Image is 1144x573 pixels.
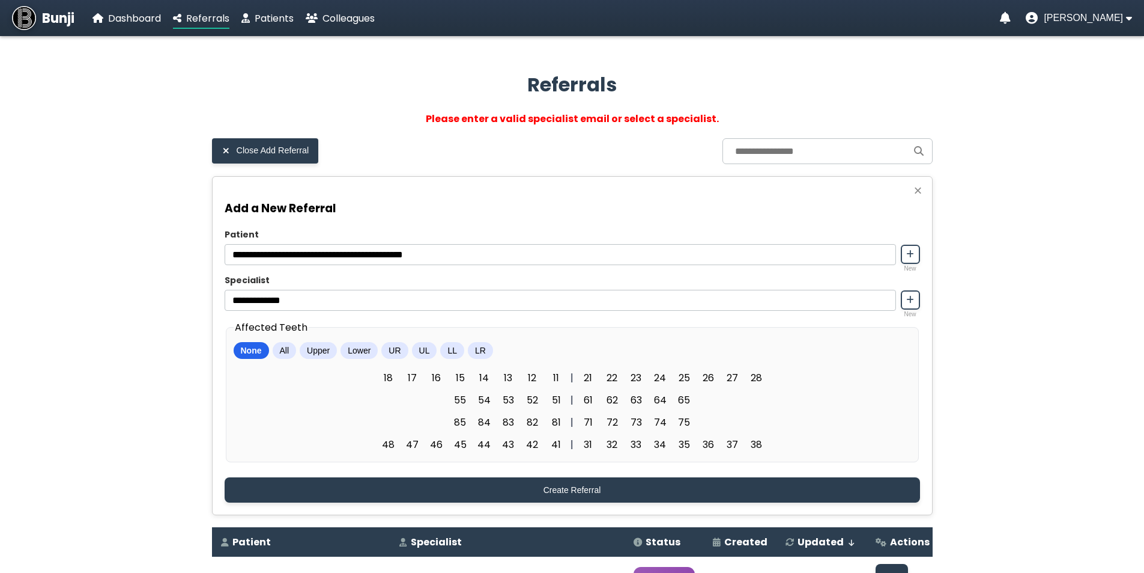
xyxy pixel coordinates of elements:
[745,435,767,455] span: 38
[92,11,161,26] a: Dashboard
[300,342,337,359] button: Upper
[649,368,671,388] span: 24
[237,146,309,156] span: Close Add Referral
[910,183,925,198] button: Close
[867,527,939,557] th: Actions
[340,342,378,359] button: Lower
[497,368,519,388] span: 13
[449,390,471,410] span: 55
[449,412,471,432] span: 85
[497,435,519,455] span: 43
[497,412,519,432] span: 83
[577,435,599,455] span: 31
[521,435,543,455] span: 42
[473,390,495,410] span: 54
[545,412,567,432] span: 81
[42,8,74,28] span: Bunji
[225,274,920,287] label: Specialist
[745,368,767,388] span: 28
[234,320,309,335] legend: Affected Teeth
[377,368,399,388] span: 18
[212,138,319,164] button: Close Add Referral
[440,342,464,359] button: LL
[306,11,375,26] a: Colleagues
[108,11,161,25] span: Dashboard
[577,412,599,432] span: 71
[390,527,625,557] th: Specialist
[625,435,647,455] span: 33
[425,368,447,388] span: 16
[673,390,695,410] span: 65
[545,435,567,455] span: 41
[1026,12,1132,24] button: User menu
[601,435,623,455] span: 32
[601,368,623,388] span: 22
[567,437,577,452] div: |
[173,11,229,26] a: Referrals
[186,11,229,25] span: Referrals
[425,435,447,455] span: 46
[545,390,567,410] span: 51
[497,390,519,410] span: 53
[212,527,391,557] th: Patient
[673,412,695,432] span: 75
[273,342,297,359] button: All
[212,70,933,99] h2: Referrals
[704,527,776,557] th: Created
[381,342,408,359] button: UR
[521,412,543,432] span: 82
[673,435,695,455] span: 35
[721,368,743,388] span: 27
[577,368,599,388] span: 21
[449,435,471,455] span: 45
[234,342,269,359] button: None
[1044,13,1123,23] span: [PERSON_NAME]
[697,435,719,455] span: 36
[225,477,920,503] button: Create Referral
[225,228,920,241] label: Patient
[473,435,495,455] span: 44
[521,390,543,410] span: 52
[401,435,423,455] span: 47
[12,6,36,30] img: Bunji Dental Referral Management
[412,342,437,359] button: UL
[322,11,375,25] span: Colleagues
[401,368,423,388] span: 17
[567,393,577,408] div: |
[449,368,471,388] span: 15
[649,390,671,410] span: 64
[12,6,74,30] a: Bunji
[625,412,647,432] span: 73
[1000,12,1011,24] a: Notifications
[212,111,933,126] div: Please enter a valid specialist email or select a specialist.
[649,412,671,432] span: 74
[625,390,647,410] span: 63
[721,435,743,455] span: 37
[577,390,599,410] span: 61
[673,368,695,388] span: 25
[649,435,671,455] span: 34
[625,368,647,388] span: 23
[377,435,399,455] span: 48
[255,11,294,25] span: Patients
[473,368,495,388] span: 14
[567,370,577,385] div: |
[468,342,493,359] button: LR
[545,368,567,388] span: 11
[625,527,704,557] th: Status
[473,412,495,432] span: 84
[241,11,294,26] a: Patients
[601,412,623,432] span: 72
[601,390,623,410] span: 62
[225,200,920,217] h3: Add a New Referral
[567,415,577,430] div: |
[697,368,719,388] span: 26
[521,368,543,388] span: 12
[776,527,867,557] th: Updated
